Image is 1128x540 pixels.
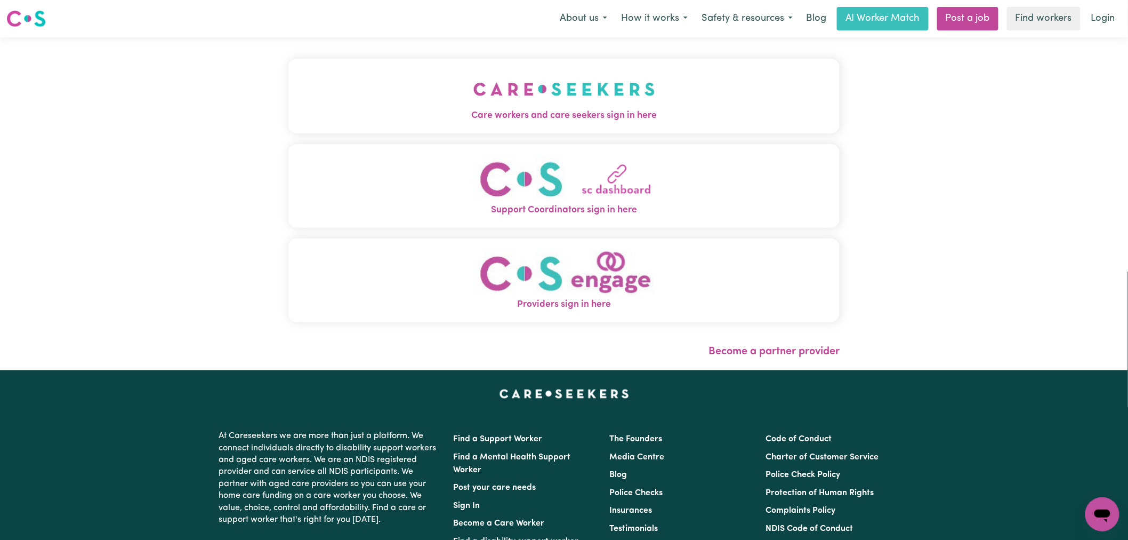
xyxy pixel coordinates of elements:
[553,7,614,30] button: About us
[453,435,542,443] a: Find a Support Worker
[288,239,840,322] button: Providers sign in here
[766,453,879,462] a: Charter of Customer Service
[708,346,840,357] a: Become a partner provider
[499,390,629,398] a: Careseekers home page
[288,109,840,123] span: Care workers and care seekers sign in here
[800,7,833,30] a: Blog
[1007,7,1081,30] a: Find workers
[766,506,836,515] a: Complaints Policy
[609,453,664,462] a: Media Centre
[6,6,46,31] a: Careseekers logo
[288,144,840,228] button: Support Coordinators sign in here
[453,502,480,510] a: Sign In
[609,471,627,479] a: Blog
[609,525,658,533] a: Testimonials
[453,483,536,492] a: Post your care needs
[614,7,695,30] button: How it works
[837,7,929,30] a: AI Worker Match
[288,59,840,133] button: Care workers and care seekers sign in here
[1085,7,1122,30] a: Login
[609,435,662,443] a: The Founders
[766,525,853,533] a: NDIS Code of Conduct
[453,519,544,528] a: Become a Care Worker
[1085,497,1119,531] iframe: Button to launch messaging window
[695,7,800,30] button: Safety & resources
[609,489,663,497] a: Police Checks
[766,489,874,497] a: Protection of Human Rights
[937,7,998,30] a: Post a job
[219,426,440,530] p: At Careseekers we are more than just a platform. We connect individuals directly to disability su...
[766,471,841,479] a: Police Check Policy
[609,506,652,515] a: Insurances
[6,9,46,28] img: Careseekers logo
[288,298,840,312] span: Providers sign in here
[288,203,840,217] span: Support Coordinators sign in here
[766,435,832,443] a: Code of Conduct
[453,453,570,474] a: Find a Mental Health Support Worker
